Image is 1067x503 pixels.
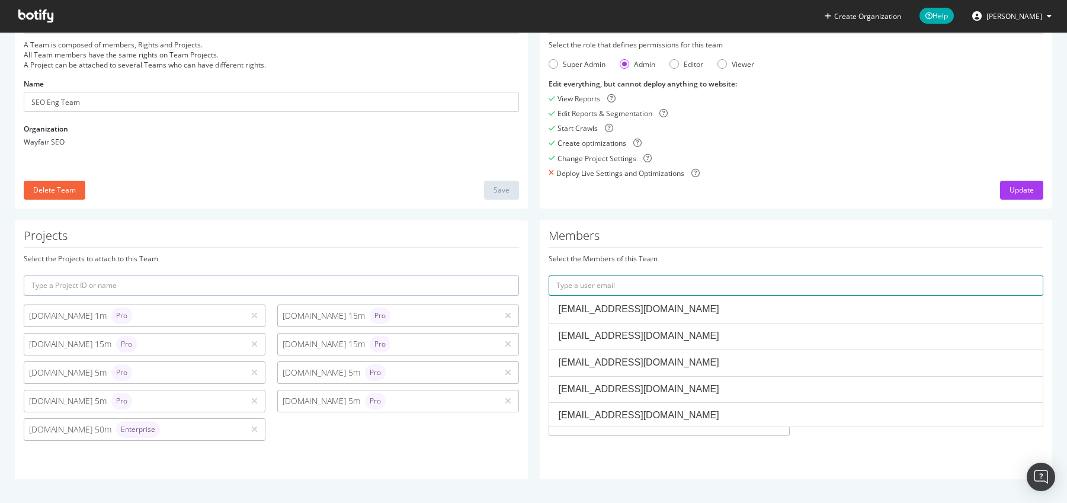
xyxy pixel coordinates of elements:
[919,8,954,24] span: Help
[370,336,390,353] div: brand label
[116,421,160,438] div: brand label
[121,426,155,433] span: Enterprise
[669,59,703,69] div: Editor
[1000,181,1043,200] button: Update
[963,7,1061,25] button: [PERSON_NAME]
[29,336,239,353] div: [DOMAIN_NAME] 15m
[563,59,605,69] div: Super Admin
[370,398,381,405] span: Pro
[549,275,1044,296] input: Type a user email
[549,254,1044,264] div: Select the Members of this Team
[24,124,68,134] label: Organization
[484,181,519,200] button: Save
[986,11,1042,21] span: Stefan Pioso
[732,59,754,69] div: Viewer
[116,336,137,353] div: brand label
[374,341,386,348] span: Pro
[33,185,76,195] div: Delete Team
[370,369,381,376] span: Pro
[24,229,519,248] h1: Projects
[634,59,655,69] div: Admin
[557,94,600,104] div: View Reports
[24,40,519,70] div: A Team is composed of members, Rights and Projects. All Team members have the same rights on Team...
[620,59,655,69] div: Admin
[559,409,1034,422] div: [EMAIL_ADDRESS][DOMAIN_NAME]
[365,364,386,381] div: brand label
[283,307,493,324] div: [DOMAIN_NAME] 15m
[283,393,493,409] div: [DOMAIN_NAME] 5m
[494,185,510,195] div: Save
[121,341,132,348] span: Pro
[556,168,684,178] div: Deploy Live Settings and Optimizations
[24,92,519,112] input: Name
[559,329,1034,343] div: [EMAIL_ADDRESS][DOMAIN_NAME]
[111,393,132,409] div: brand label
[559,383,1034,396] div: [EMAIL_ADDRESS][DOMAIN_NAME]
[29,307,239,324] div: [DOMAIN_NAME] 1m
[684,59,703,69] div: Editor
[557,108,652,118] div: Edit Reports & Segmentation
[549,229,1044,248] h1: Members
[557,138,626,148] div: Create optimizations
[116,312,127,319] span: Pro
[24,181,85,200] button: Delete Team
[824,11,902,22] button: Create Organization
[559,356,1034,370] div: [EMAIL_ADDRESS][DOMAIN_NAME]
[549,79,1044,89] div: Edit everything, but cannot deploy anything to website :
[717,59,754,69] div: Viewer
[29,393,239,409] div: [DOMAIN_NAME] 5m
[111,364,132,381] div: brand label
[283,336,493,353] div: [DOMAIN_NAME] 15m
[559,303,1034,316] div: [EMAIL_ADDRESS][DOMAIN_NAME]
[374,312,386,319] span: Pro
[116,369,127,376] span: Pro
[29,421,239,438] div: [DOMAIN_NAME] 50m
[116,398,127,405] span: Pro
[557,123,598,133] div: Start Crawls
[24,275,519,296] input: Type a Project ID or name
[549,59,605,69] div: Super Admin
[24,254,519,264] div: Select the Projects to attach to this Team
[365,393,386,409] div: brand label
[557,153,636,164] div: Change Project Settings
[283,364,493,381] div: [DOMAIN_NAME] 5m
[24,137,519,147] div: Wayfair SEO
[111,307,132,324] div: brand label
[24,79,44,89] label: Name
[1027,463,1055,491] div: Open Intercom Messenger
[370,307,390,324] div: brand label
[549,40,1044,50] div: Select the role that defines permissions for this team
[1010,185,1034,195] div: Update
[29,364,239,381] div: [DOMAIN_NAME] 5m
